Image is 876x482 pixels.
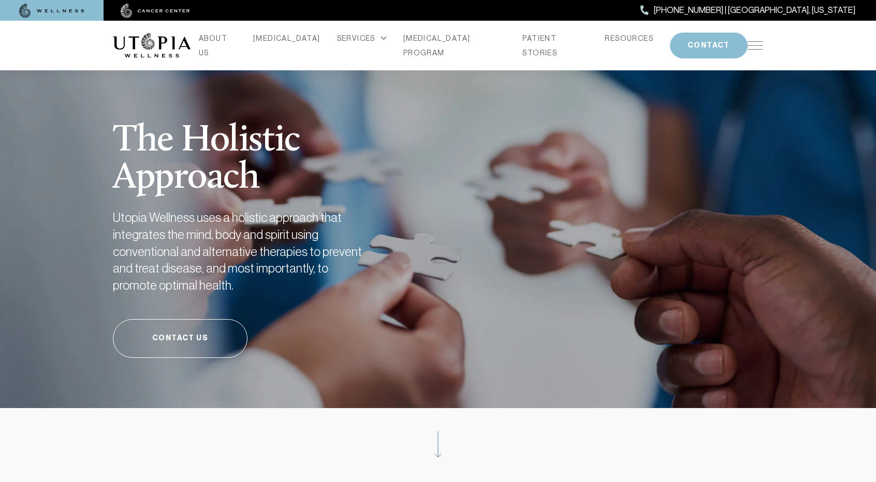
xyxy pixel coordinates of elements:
[113,33,191,58] img: logo
[337,31,387,46] div: SERVICES
[113,319,247,358] a: Contact Us
[403,31,506,60] a: [MEDICAL_DATA] PROGRAM
[522,31,588,60] a: PATIENT STORIES
[113,209,372,294] h2: Utopia Wellness uses a holistic approach that integrates the mind, body and spirit using conventi...
[748,41,763,50] img: icon-hamburger
[640,4,855,17] a: [PHONE_NUMBER] | [GEOGRAPHIC_DATA], [US_STATE]
[121,4,190,18] img: cancer center
[654,4,855,17] span: [PHONE_NUMBER] | [GEOGRAPHIC_DATA], [US_STATE]
[113,97,418,197] h1: The Holistic Approach
[605,31,653,46] a: RESOURCES
[253,31,320,46] a: [MEDICAL_DATA]
[670,33,748,58] button: CONTACT
[199,31,237,60] a: ABOUT US
[19,4,84,18] img: wellness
